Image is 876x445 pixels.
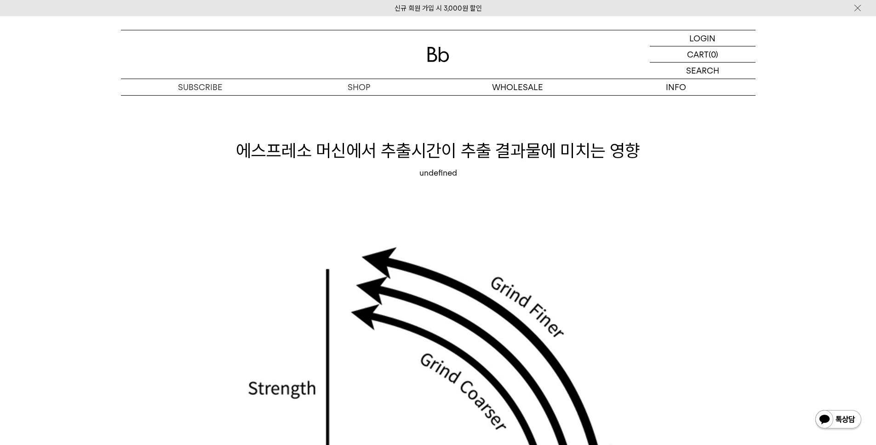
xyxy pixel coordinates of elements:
img: 카카오톡 채널 1:1 채팅 버튼 [814,409,862,431]
p: (0) [709,46,718,62]
p: CART [687,46,709,62]
a: CART (0) [650,46,756,63]
a: SUBSCRIBE [121,79,280,95]
a: LOGIN [650,30,756,46]
p: INFO [597,79,756,95]
a: 신규 회원 가입 시 3,000원 할인 [395,4,482,12]
p: SEARCH [686,63,719,79]
h1: 에스프레소 머신에서 추출시간이 추출 결과물에 미치는 영향 [121,138,756,163]
div: undefined [121,167,756,178]
p: LOGIN [689,30,716,46]
a: SHOP [280,79,438,95]
img: 로고 [427,47,449,62]
p: WHOLESALE [438,79,597,95]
